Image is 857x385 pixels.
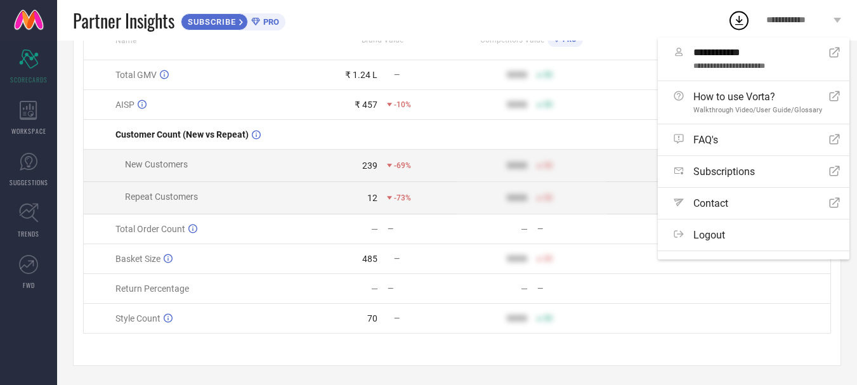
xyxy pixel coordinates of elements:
div: 9999 [507,100,527,110]
span: FAQ's [693,134,718,146]
div: — [371,284,378,294]
span: How to use Vorta? [693,91,822,103]
span: SCORECARDS [10,75,48,84]
span: 50 [544,254,553,263]
div: 9999 [507,70,527,80]
div: 239 [362,160,377,171]
div: 9999 [507,160,527,171]
span: Return Percentage [115,284,189,294]
span: 50 [544,161,553,170]
div: — [537,225,606,233]
span: AISP [115,100,134,110]
span: Total GMV [115,70,157,80]
span: -69% [394,161,411,170]
span: SUBSCRIBE [181,17,239,27]
span: Repeat Customers [125,192,198,202]
div: 9999 [507,193,527,203]
a: SUBSCRIBEPRO [181,10,285,30]
span: Total Order Count [115,224,185,234]
div: — [521,224,528,234]
div: ₹ 457 [355,100,377,110]
span: Partner Insights [73,8,174,34]
span: 50 [544,70,553,79]
a: How to use Vorta?Walkthrough Video/User Guide/Glossary [658,81,849,124]
div: 485 [362,254,377,264]
span: — [394,70,400,79]
span: — [394,254,400,263]
div: 70 [367,313,377,323]
span: Logout [693,229,725,241]
span: Basket Size [115,254,160,264]
span: Subscriptions [693,166,755,178]
span: New Customers [125,159,188,169]
div: 12 [367,193,377,203]
div: — [537,284,606,293]
span: -10% [394,100,411,109]
span: 50 [544,193,553,202]
span: Name [115,36,136,45]
span: Contact [693,197,728,209]
span: SUGGESTIONS [10,178,48,187]
a: FAQ's [658,124,849,155]
div: 9999 [507,254,527,264]
span: 50 [544,100,553,109]
a: Contact [658,188,849,219]
div: — [521,284,528,294]
span: TRENDS [18,229,39,238]
span: 50 [544,314,553,323]
div: — [388,284,456,293]
div: 9999 [507,313,527,323]
span: FWD [23,280,35,290]
div: — [371,224,378,234]
span: — [394,314,400,323]
a: Subscriptions [658,156,849,187]
span: WORKSPACE [11,126,46,136]
div: — [388,225,456,233]
span: Style Count [115,313,160,323]
div: ₹ 1.24 L [345,70,377,80]
div: Open download list [728,9,750,32]
span: Walkthrough Video/User Guide/Glossary [693,106,822,114]
span: -73% [394,193,411,202]
span: PRO [260,17,279,27]
span: Customer Count (New vs Repeat) [115,129,249,140]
